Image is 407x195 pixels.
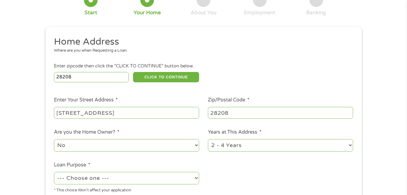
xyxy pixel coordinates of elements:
label: Enter Your Street Address [54,97,118,103]
div: Enter zipcode then click the "CLICK TO CONTINUE" button below. [54,63,353,70]
div: * This choice Won’t affect your application [54,185,199,193]
input: 1 Main Street [54,107,199,118]
label: Loan Purpose [54,162,90,168]
div: Banking [306,9,326,16]
label: Are you the Home Owner? [54,129,119,135]
div: About You [191,9,216,16]
div: Employment [244,9,275,16]
div: Your Home [134,9,161,16]
label: Zip/Postal Code [208,97,249,103]
button: CLICK TO CONTINUE [133,72,199,82]
input: Enter Zipcode (e.g 01510) [54,72,129,82]
h2: Home Address [54,36,349,48]
div: Start [85,9,97,16]
div: Where are you when Requesting a Loan. [54,48,349,54]
label: Years at This Address [208,129,262,135]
